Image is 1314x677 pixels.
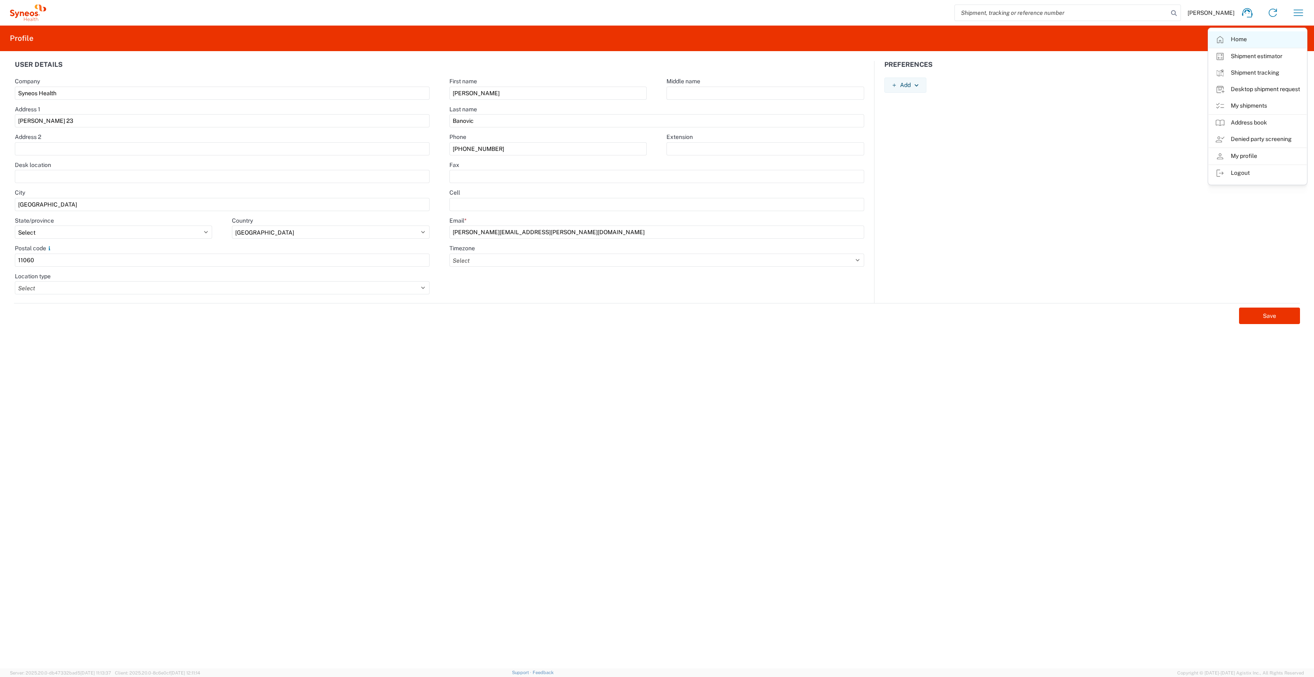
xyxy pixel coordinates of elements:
[449,189,460,196] label: Cell
[1209,165,1307,181] a: Logout
[1209,98,1307,114] a: My shipments
[449,244,475,252] label: Timezone
[1239,308,1300,324] button: Save
[533,670,554,675] a: Feedback
[1177,669,1304,677] span: Copyright © [DATE]-[DATE] Agistix Inc., All Rights Reserved
[10,33,33,43] h2: Profile
[15,133,41,141] label: Address 2
[15,244,53,252] label: Postal code
[232,217,253,224] label: Country
[1209,31,1307,48] a: Home
[10,670,111,675] span: Server: 2025.20.0-db47332bad5
[874,61,1309,78] div: Preferences
[1209,131,1307,148] a: Denied party screening
[15,161,51,169] label: Desk location
[449,106,477,113] label: Last name
[666,78,700,85] label: Middle name
[15,78,40,85] label: Company
[15,106,40,113] label: Address 1
[449,133,466,141] label: Phone
[115,670,200,675] span: Client: 2025.20.0-8c6e0cf
[512,670,533,675] a: Support
[15,217,54,224] label: State/province
[1188,9,1235,16] span: [PERSON_NAME]
[449,78,477,85] label: First name
[884,78,926,93] button: Add
[1209,115,1307,131] a: Address book
[1209,81,1307,98] a: Desktop shipment request
[666,133,693,141] label: Extension
[1209,48,1307,65] a: Shipment estimator
[955,5,1168,21] input: Shipment, tracking or reference number
[449,161,459,169] label: Fax
[171,670,200,675] span: [DATE] 12:11:14
[5,61,440,78] div: User details
[15,189,25,196] label: City
[449,217,467,224] label: Email
[80,670,111,675] span: [DATE] 11:13:37
[1209,148,1307,165] a: My profile
[15,273,51,280] label: Location type
[1209,65,1307,81] a: Shipment tracking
